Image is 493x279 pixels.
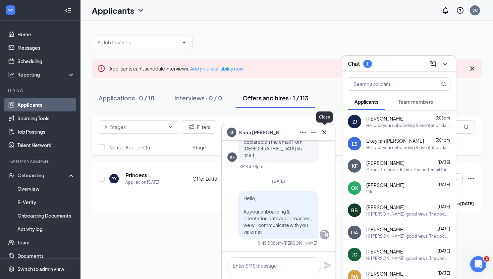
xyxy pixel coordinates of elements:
div: Team Management [8,158,73,164]
span: [DATE] [438,204,450,209]
a: E-Verify [17,195,75,209]
span: Applicants can't schedule interviews. [109,65,243,72]
svg: ChevronDown [168,124,173,130]
svg: Notifications [441,6,449,14]
span: [DATE] [438,182,450,187]
svg: QuestionInfo [456,6,464,14]
span: Kiera [PERSON_NAME] [239,129,286,136]
div: Switch to admin view [17,266,64,272]
div: Ok [366,189,372,195]
span: [DATE] [272,179,285,184]
a: Activity log [17,222,75,236]
div: OK [351,185,358,191]
div: KF [230,154,235,160]
span: Team members [398,99,433,105]
span: [PERSON_NAME] [366,270,404,277]
div: SC [472,7,478,13]
svg: MagnifyingGlass [441,81,446,87]
svg: ChevronDown [137,6,145,14]
span: 3:04pm [436,138,450,143]
b: [DATE] [460,201,474,206]
svg: Company [321,230,329,238]
svg: Minimize [310,128,318,136]
a: Onboarding Documents [17,209,75,222]
button: Minimize [308,127,319,138]
div: SMS 4:38pm [239,164,263,170]
span: [DATE] [438,248,450,253]
div: KF [352,162,358,169]
svg: Settings [8,266,15,272]
span: [PERSON_NAME] [366,204,404,211]
h1: Applicants [92,5,134,16]
svg: UserCheck [8,172,15,179]
h5: Princess [PERSON_NAME] [125,172,174,179]
h3: Chat [348,60,360,67]
div: Hi [PERSON_NAME], good news! The document signature request for [DEMOGRAPHIC_DATA]-fil-A - Team M... [366,211,450,217]
span: [PERSON_NAME] [366,182,404,188]
a: Job Postings [17,125,75,138]
svg: Ellipses [467,175,475,183]
span: Stage [193,144,206,151]
input: All Job Postings [98,39,179,46]
span: [PERSON_NAME] [366,248,404,255]
button: ChevronDown [440,58,450,69]
svg: Ellipses [299,128,307,136]
svg: Analysis [8,71,15,78]
div: Applied on [DATE] [125,179,174,186]
button: Filter Filters [182,120,216,134]
div: OA [351,229,358,236]
span: 3:05pm [436,115,450,121]
span: 2 [484,256,489,262]
span: Ekeyliah [PERSON_NAME] [366,137,424,144]
span: Name · Applied On [109,144,150,151]
div: Close [316,111,333,123]
span: [DATE] [438,160,450,165]
a: Home [17,28,75,41]
a: Messages [17,41,75,54]
a: Add your availability now [190,65,243,72]
button: Ellipses [297,127,308,138]
input: All Stages [104,123,165,131]
a: Sourcing Tools [17,111,75,125]
div: Applications · 0 / 18 [99,94,154,102]
div: Hi [PERSON_NAME], good news! The document signature request for [DEMOGRAPHIC_DATA]-fil-A - Team M... [366,255,450,261]
svg: Cross [468,64,476,73]
svg: Cross [320,128,328,136]
div: ES [352,140,358,147]
span: [PERSON_NAME] [366,115,404,122]
a: Team [17,236,75,249]
div: Hello, as your onboarding & orientation date/s approaches, we will be on touch. [366,145,450,150]
div: Reporting [17,71,75,78]
span: [PERSON_NAME] [366,226,404,233]
input: Search applicant [348,78,428,90]
svg: WorkstreamLogo [7,7,14,13]
a: Documents [17,249,75,263]
button: ComposeMessage [428,58,438,69]
a: Applicants [17,98,75,111]
span: Hello, As your onboarding & orientation date/s approaches, we will communicate with you via email. [243,195,312,235]
div: Offer Letter [193,175,252,182]
span: • [PERSON_NAME] [282,240,317,246]
svg: Plane [324,261,332,269]
span: [DATE] [438,271,450,276]
span: [PERSON_NAME] [366,159,404,166]
button: Waiting on Applicant [424,173,463,184]
div: Offers and hires · 1 / 113 [242,94,309,102]
svg: MagnifyingGlass [463,124,469,130]
a: Scheduling [17,54,75,68]
div: Hiring [8,88,73,94]
button: Cross [319,127,330,138]
div: ZJ [352,118,357,125]
div: JC [352,251,357,258]
svg: Filter [187,123,196,131]
span: [DATE] [438,226,450,231]
div: SMS 3:05pm [258,240,282,246]
svg: ComposeMessage [429,60,437,68]
div: 1 [366,61,369,66]
div: Good afternoon , In the attached email for my digital letter it says that the orientation and onb... [366,167,450,173]
svg: ChevronDown [181,40,187,45]
div: Interviews · 0 / 0 [174,94,222,102]
span: Applicants [354,99,378,105]
div: PY [111,176,117,182]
